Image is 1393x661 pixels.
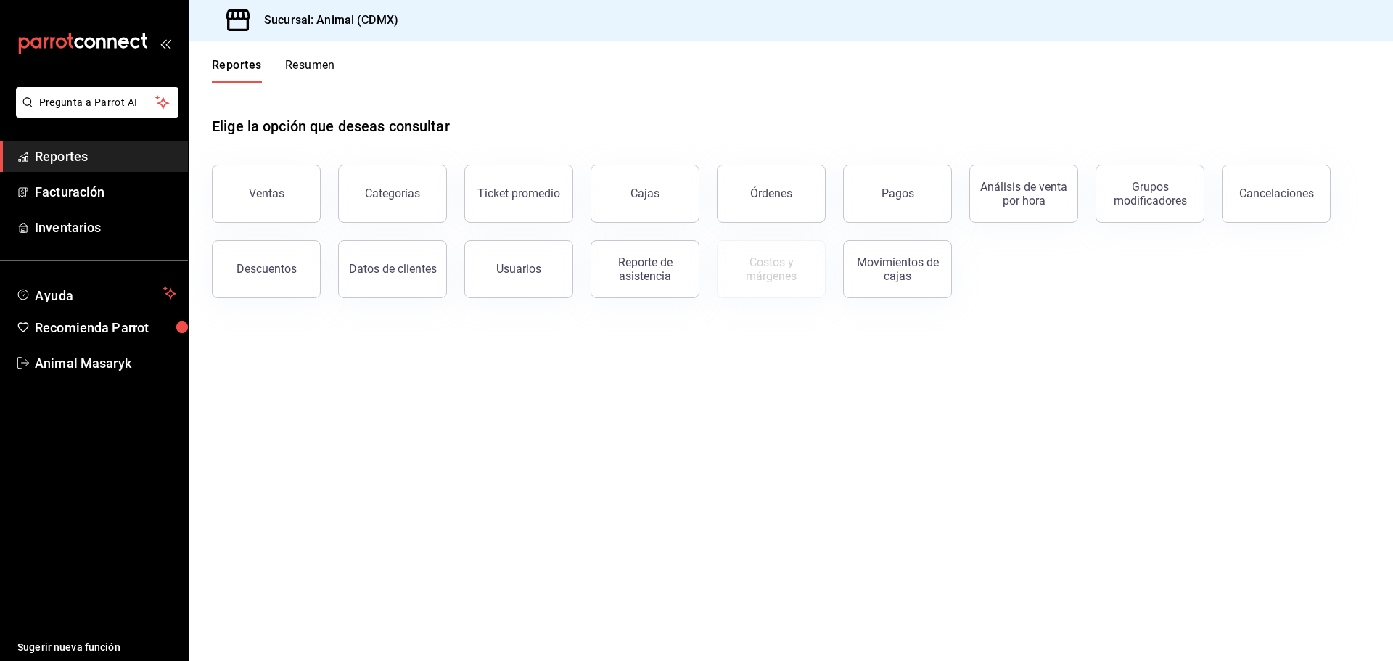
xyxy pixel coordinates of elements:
[365,186,420,200] div: Categorías
[717,240,826,298] button: Contrata inventarios para ver este reporte
[852,255,942,283] div: Movimientos de cajas
[464,240,573,298] button: Usuarios
[464,165,573,223] button: Ticket promedio
[35,182,176,202] span: Facturación
[1096,165,1204,223] button: Grupos modificadores
[843,240,952,298] button: Movimientos de cajas
[10,105,178,120] a: Pregunta a Parrot AI
[35,218,176,237] span: Inventarios
[717,165,826,223] button: Órdenes
[16,87,178,118] button: Pregunta a Parrot AI
[39,95,156,110] span: Pregunta a Parrot AI
[285,58,335,83] button: Resumen
[726,255,816,283] div: Costos y márgenes
[212,58,262,83] button: Reportes
[160,38,171,49] button: open_drawer_menu
[630,186,659,200] div: Cajas
[35,147,176,166] span: Reportes
[979,180,1069,208] div: Análisis de venta por hora
[35,284,157,302] span: Ayuda
[969,165,1078,223] button: Análisis de venta por hora
[477,186,560,200] div: Ticket promedio
[349,262,437,276] div: Datos de clientes
[338,165,447,223] button: Categorías
[212,58,335,83] div: navigation tabs
[591,240,699,298] button: Reporte de asistencia
[750,186,792,200] div: Órdenes
[212,165,321,223] button: Ventas
[1239,186,1314,200] div: Cancelaciones
[591,165,699,223] button: Cajas
[17,640,176,655] span: Sugerir nueva función
[1105,180,1195,208] div: Grupos modificadores
[35,353,176,373] span: Animal Masaryk
[212,240,321,298] button: Descuentos
[237,262,297,276] div: Descuentos
[212,115,450,137] h1: Elige la opción que deseas consultar
[249,186,284,200] div: Ventas
[843,165,952,223] button: Pagos
[600,255,690,283] div: Reporte de asistencia
[496,262,541,276] div: Usuarios
[35,318,176,337] span: Recomienda Parrot
[1222,165,1331,223] button: Cancelaciones
[338,240,447,298] button: Datos de clientes
[882,186,914,200] div: Pagos
[252,12,398,29] h3: Sucursal: Animal (CDMX)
